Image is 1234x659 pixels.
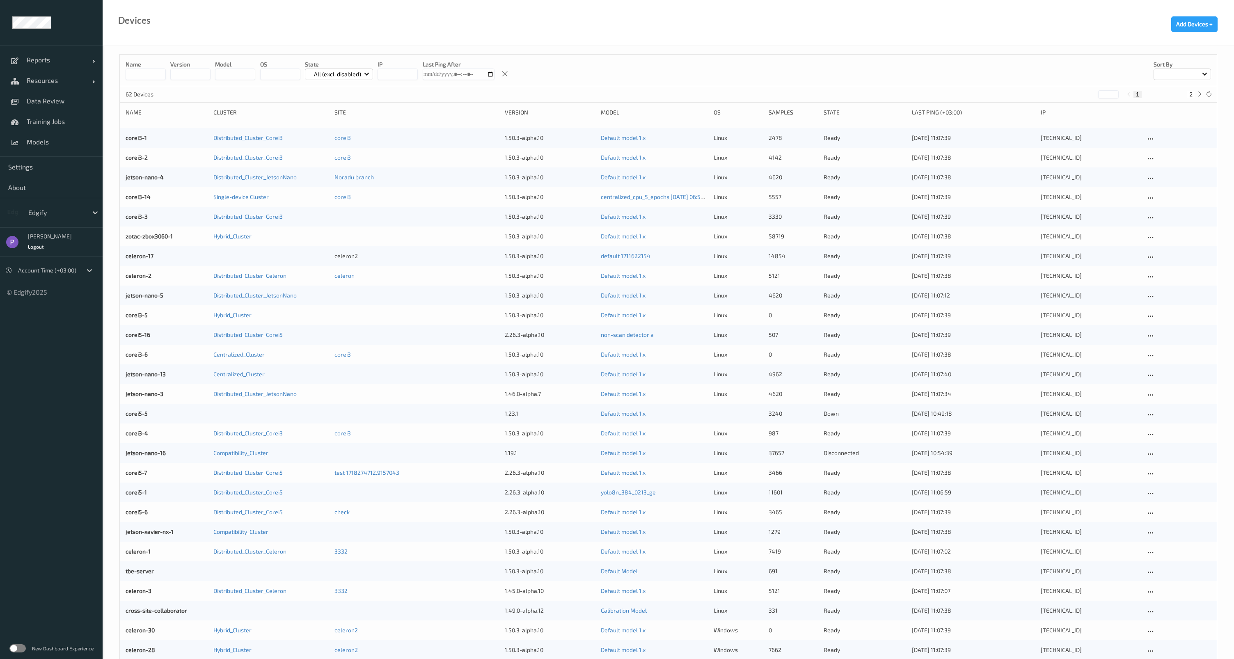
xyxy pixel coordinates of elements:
a: corei3 [334,154,351,161]
a: Hybrid_Cluster [213,646,252,653]
p: ready [824,153,906,162]
div: [TECHNICAL_ID] [1041,232,1139,240]
a: Default model 1.x [601,272,646,279]
a: Default model 1.x [601,174,646,181]
p: ready [824,173,906,181]
a: Distributed_Cluster_Corei5 [213,489,283,496]
div: [TECHNICAL_ID] [1041,449,1139,457]
a: Distributed_Cluster_Corei3 [213,430,283,437]
a: corei3-3 [126,213,148,220]
p: ready [824,429,906,437]
div: [DATE] 11:07:34 [912,390,1035,398]
div: 1.50.3-alpha.10 [505,646,595,654]
a: corei3 [334,134,351,141]
p: linux [714,390,763,398]
p: linux [714,528,763,536]
p: Last Ping After [423,60,495,69]
div: [TECHNICAL_ID] [1041,528,1139,536]
div: 1.50.3-alpha.10 [505,547,595,556]
a: Distributed_Cluster_Corei3 [213,213,283,220]
p: IP [378,60,418,69]
a: corei5-16 [126,331,150,338]
p: ready [824,626,906,634]
p: linux [714,213,763,221]
div: Devices [118,16,151,25]
div: [TECHNICAL_ID] [1041,153,1139,162]
a: jetson-nano-13 [126,371,166,378]
p: linux [714,587,763,595]
p: Name [126,60,166,69]
a: Default model 1.x [601,390,646,397]
a: corei3-6 [126,351,148,358]
div: 2478 [769,134,818,142]
a: Default model 1.x [601,410,646,417]
a: yolo8n_384_0213_ge [601,489,656,496]
a: corei3 [334,351,351,358]
a: jetson-nano-16 [126,449,166,456]
p: linux [714,153,763,162]
div: 0 [769,311,818,319]
a: Distributed_Cluster_JetsonNano [213,390,297,397]
div: 1.19.1 [505,449,595,457]
p: ready [824,272,906,280]
a: Default model 1.x [601,548,646,555]
a: Default model 1.x [601,233,646,240]
p: linux [714,606,763,615]
div: version [505,108,595,117]
p: linux [714,134,763,142]
p: ready [824,350,906,359]
a: Default model 1.x [601,311,646,318]
div: [DATE] 11:07:39 [912,331,1035,339]
p: ready [824,134,906,142]
div: 4962 [769,370,818,378]
div: 5121 [769,272,818,280]
div: [DATE] 11:07:38 [912,606,1035,615]
div: [DATE] 10:49:18 [912,410,1035,418]
div: 37657 [769,449,818,457]
a: celeron-2 [126,272,151,279]
a: Default model 1.x [601,134,646,141]
div: 1.50.3-alpha.10 [505,213,595,221]
p: ready [824,488,906,497]
div: [DATE] 11:07:02 [912,547,1035,556]
a: Distributed_Cluster_Celeron [213,548,286,555]
div: [DATE] 11:07:38 [912,528,1035,536]
div: [TECHNICAL_ID] [1041,547,1139,556]
a: Distributed_Cluster_Corei3 [213,134,283,141]
a: Default model 1.x [601,469,646,476]
div: 1.50.3-alpha.10 [505,252,595,260]
div: 0 [769,350,818,359]
p: ready [824,370,906,378]
a: Centralized_Cluster [213,351,265,358]
div: 5557 [769,193,818,201]
a: Compatibility_Cluster [213,528,268,535]
div: [DATE] 11:07:38 [912,153,1035,162]
a: cross-site-collaborator [126,607,187,614]
a: corei5-6 [126,508,148,515]
div: 1.50.3-alpha.10 [505,528,595,536]
p: ready [824,469,906,477]
div: 1279 [769,528,818,536]
p: linux [714,370,763,378]
p: linux [714,193,763,201]
a: Default model 1.x [601,351,646,358]
div: [DATE] 11:07:38 [912,272,1035,280]
a: Distributed_Cluster_Corei5 [213,331,283,338]
p: linux [714,469,763,477]
p: linux [714,350,763,359]
div: 3465 [769,508,818,516]
p: linux [714,272,763,280]
div: OS [714,108,763,117]
a: 3332 [334,548,348,555]
a: Default model 1.x [601,449,646,456]
div: [DATE] 11:07:07 [912,587,1035,595]
a: Default model 1.x [601,627,646,634]
a: corei3-2 [126,154,148,161]
a: Default model 1.x [601,292,646,299]
p: ready [824,547,906,556]
a: 3332 [334,587,348,594]
div: [TECHNICAL_ID] [1041,213,1139,221]
p: version [170,60,211,69]
div: 507 [769,331,818,339]
p: linux [714,547,763,556]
